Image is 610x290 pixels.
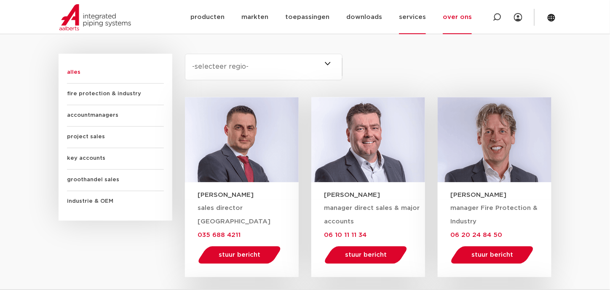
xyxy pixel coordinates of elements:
[198,191,299,200] h3: [PERSON_NAME]
[324,232,367,239] a: 06 10 11 11 34
[67,170,164,191] span: groothandel sales
[450,205,538,225] span: manager Fire Protection & Industry
[450,232,502,239] a: 06 20 24 84 50
[198,205,270,225] span: sales director [GEOGRAPHIC_DATA]
[345,252,387,258] span: stuur bericht
[67,148,164,170] span: key accounts
[67,62,164,84] span: alles
[198,232,241,239] a: 035 688 4211
[67,191,164,212] span: industrie & OEM
[471,252,513,258] span: stuur bericht
[324,191,425,200] h3: [PERSON_NAME]
[67,127,164,148] span: project sales
[219,252,260,258] span: stuur bericht
[324,205,420,225] span: manager direct sales & major accounts
[67,84,164,105] span: fire protection & industry
[67,105,164,127] span: accountmanagers
[450,191,551,200] h3: [PERSON_NAME]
